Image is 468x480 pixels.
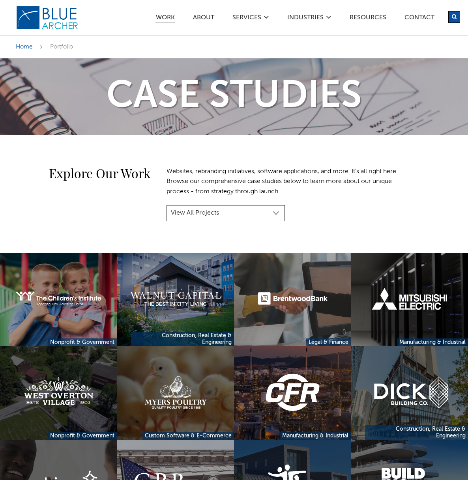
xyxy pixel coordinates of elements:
h2: Explore Our Work [16,167,151,179]
a: SERVICES [232,15,262,23]
a: Home [16,44,32,50]
a: Construction, Real Estate & Engineering [365,425,468,440]
a: Work [155,15,175,23]
a: Nonprofit & Government [48,432,117,440]
img: Blue Archer Logo [16,6,79,30]
a: Legal & Finance [306,338,351,347]
a: Nonprofit & Government [48,338,117,347]
a: Manufacturing & Industrial [397,338,468,347]
a: Resources [349,15,387,23]
a: ABOUT [193,15,215,23]
p: Websites, rebranding initiatives, software applications, and more. It's all right here. Browse ou... [167,167,414,197]
a: Industries [287,15,324,23]
a: Manufacturing & Industrial [280,432,351,440]
a: Contact [404,15,435,23]
a: Construction, Real Estate & Engineering [131,332,234,346]
span: Portfolio [50,44,73,50]
a: Custom Software & E-Commerce [142,432,234,440]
